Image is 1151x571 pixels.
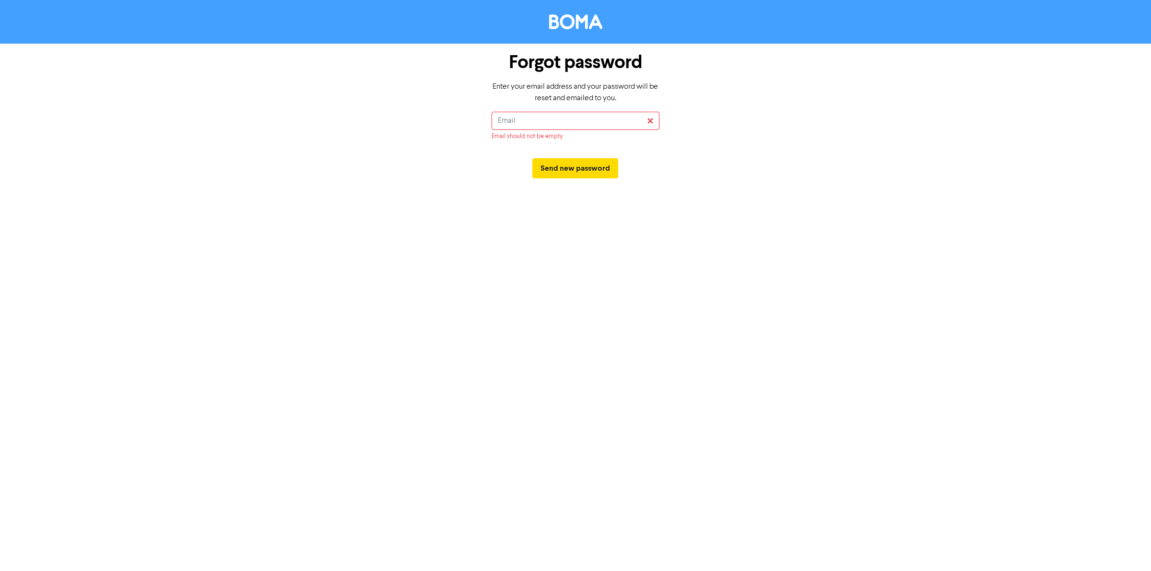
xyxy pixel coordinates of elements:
iframe: Chat Widget [1103,525,1151,571]
input: Email [492,112,659,130]
h1: Forgot password [492,51,659,73]
button: Send new password [532,158,618,178]
p: Enter your email address and your password will be reset and emailed to you. [492,81,659,104]
img: BOMA Logo [549,14,602,29]
div: Email should not be empty [492,132,659,141]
